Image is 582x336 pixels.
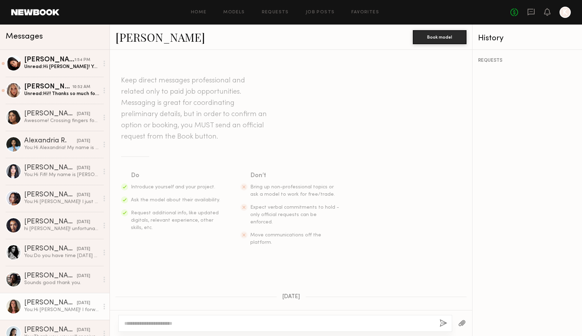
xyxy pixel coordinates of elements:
[77,327,90,334] div: [DATE]
[24,191,77,199] div: [PERSON_NAME]
[24,253,99,259] div: You: Do you have time [DATE] to hop on a quick 5 minute call about the project?
[24,199,99,205] div: You: Hi [PERSON_NAME]! I just wanted to see if you saw my above message and if this is something ...
[24,90,99,97] div: Unread: Hi!! Thanks so much for reaching out! I love your brand! I am so excited to get the chanc...
[24,273,77,280] div: [PERSON_NAME]
[306,10,335,15] a: Job Posts
[77,138,90,145] div: [DATE]
[72,84,90,90] div: 10:52 AM
[24,307,99,313] div: You: Hi [PERSON_NAME]! I forwarded you an email invite for noon if you could jump on! If not, I w...
[121,75,269,142] header: Keep direct messages professional and related only to paid job opportunities. Messaging is great ...
[24,63,99,70] div: Unread: Hi [PERSON_NAME]! Yes I would love to hop on a call! I’ve sadly been unable to respond si...
[478,34,576,42] div: History
[24,117,99,124] div: Awesome! Crossing fingers for next time! Xx
[24,56,74,63] div: [PERSON_NAME]
[115,29,205,45] a: [PERSON_NAME]
[250,185,335,197] span: Bring up non-professional topics or ask a model to work for free/trade.
[24,219,77,226] div: [PERSON_NAME]
[250,205,339,224] span: Expect verbal commitments to hold - only official requests can be enforced.
[131,185,215,189] span: Introduce yourself and your project.
[24,246,77,253] div: [PERSON_NAME]
[413,34,467,40] a: Book model
[560,7,571,18] a: K
[77,165,90,172] div: [DATE]
[262,10,289,15] a: Requests
[131,211,219,230] span: Request additional info, like updated digitals, relevant experience, other skills, etc.
[250,233,321,245] span: Move communications off the platform.
[24,83,72,90] div: [PERSON_NAME]
[74,57,90,63] div: 1:54 PM
[24,327,77,334] div: [PERSON_NAME]
[282,294,300,300] span: [DATE]
[24,280,99,286] div: Sounds good thank you.
[351,10,379,15] a: Favorites
[24,110,77,117] div: [PERSON_NAME]
[478,58,576,63] div: REQUESTS
[24,164,77,172] div: [PERSON_NAME]
[77,192,90,199] div: [DATE]
[24,137,77,145] div: Alexandria R.
[223,10,245,15] a: Models
[24,145,99,151] div: You: Hi Alexandria! My name is [PERSON_NAME] and I am a Producer for Monster Energy and Bang Ener...
[131,198,220,202] span: Ask the model about their availability.
[77,300,90,307] div: [DATE]
[24,226,99,232] div: hi [PERSON_NAME]! unfortunately i won’t be back in town til the 26th :( i appreciate you reaching...
[250,171,340,181] div: Don’t
[77,273,90,280] div: [DATE]
[6,33,43,41] span: Messages
[24,172,99,178] div: You: Hi Fifi! My name is [PERSON_NAME] and I am a Producer for Monster Energy and Bang Energy! We...
[24,300,77,307] div: [PERSON_NAME]
[77,246,90,253] div: [DATE]
[413,30,467,44] button: Book model
[131,171,221,181] div: Do
[77,111,90,117] div: [DATE]
[77,219,90,226] div: [DATE]
[191,10,207,15] a: Home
